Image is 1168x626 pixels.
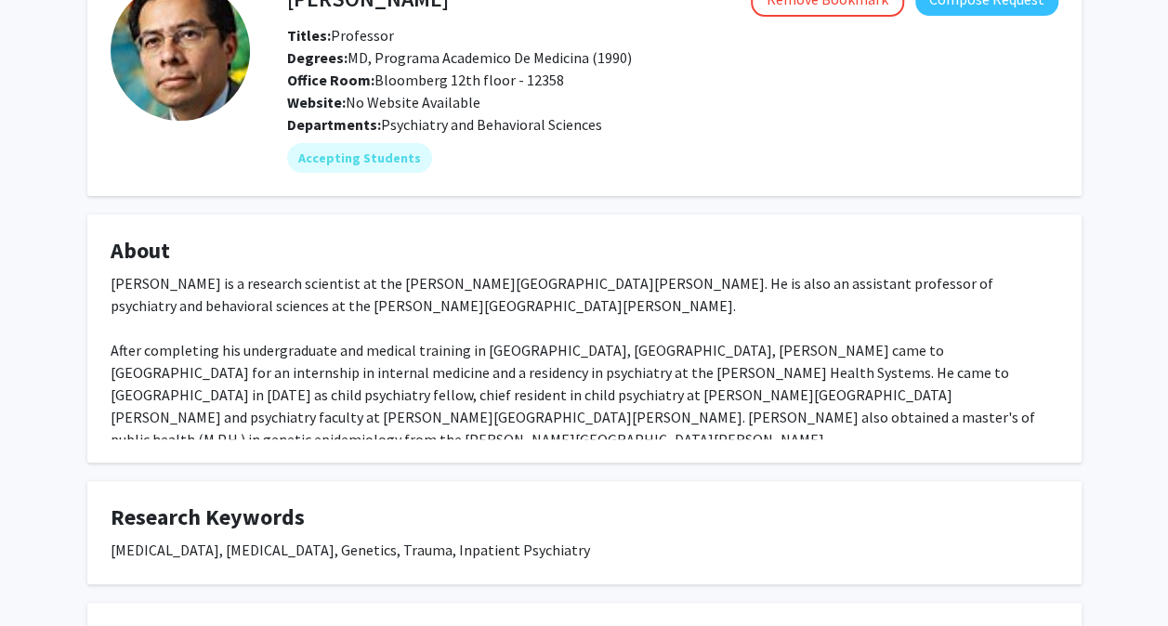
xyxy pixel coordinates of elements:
b: Titles: [287,26,331,45]
span: Professor [287,26,394,45]
span: No Website Available [287,93,480,111]
b: Departments: [287,115,381,134]
span: Bloomberg 12th floor - 12358 [287,71,564,89]
h4: About [111,238,1058,265]
h4: Research Keywords [111,504,1058,531]
b: Degrees: [287,48,348,67]
b: Office Room: [287,71,374,89]
span: Psychiatry and Behavioral Sciences [381,115,602,134]
div: [MEDICAL_DATA], [MEDICAL_DATA], Genetics, Trauma, Inpatient Psychiatry [111,539,1058,561]
span: MD, Programa Academico De Medicina (1990) [287,48,632,67]
b: Website: [287,93,346,111]
mat-chip: Accepting Students [287,143,432,173]
iframe: Chat [14,542,79,612]
div: [PERSON_NAME] is a research scientist at the [PERSON_NAME][GEOGRAPHIC_DATA][PERSON_NAME]. He is a... [111,272,1058,562]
